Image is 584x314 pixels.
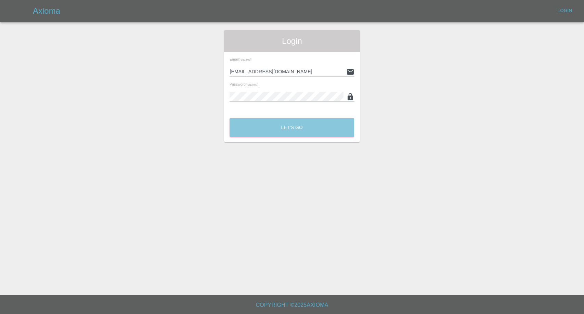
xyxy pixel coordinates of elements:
[230,36,354,47] span: Login
[230,118,354,137] button: Let's Go
[230,82,258,86] span: Password
[554,5,576,16] a: Login
[5,300,579,310] h6: Copyright © 2025 Axioma
[33,5,60,16] h5: Axioma
[246,83,258,86] small: (required)
[239,58,251,61] small: (required)
[230,57,251,61] span: Email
